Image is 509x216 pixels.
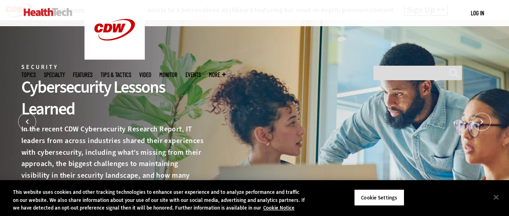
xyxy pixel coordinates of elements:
a: Features [73,72,93,78]
a: More information about your privacy [263,204,295,211]
a: Log in [471,9,484,17]
a: MonITor [159,72,177,78]
a: Tips & Tactics [101,72,131,78]
img: Home [24,8,72,16]
span: More [209,72,226,78]
div: Cybersecurity Lessons Learned [21,76,208,120]
div: This website uses cookies and other tracking technologies to enhance user experience and to analy... [13,188,305,212]
div: User menu [471,9,484,17]
button: Next [473,113,491,131]
span: Specialty [44,72,65,78]
a: Video [139,72,151,78]
button: Cookie Settings [354,189,404,206]
a: Events [185,72,201,78]
span: In the recent CDW Cybersecurity Research Report, IT leaders from across industries shared their e... [21,124,204,192]
a: CDW [84,53,145,62]
button: Prev [18,113,36,131]
button: Close [487,188,505,206]
span: Topics [21,72,36,78]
